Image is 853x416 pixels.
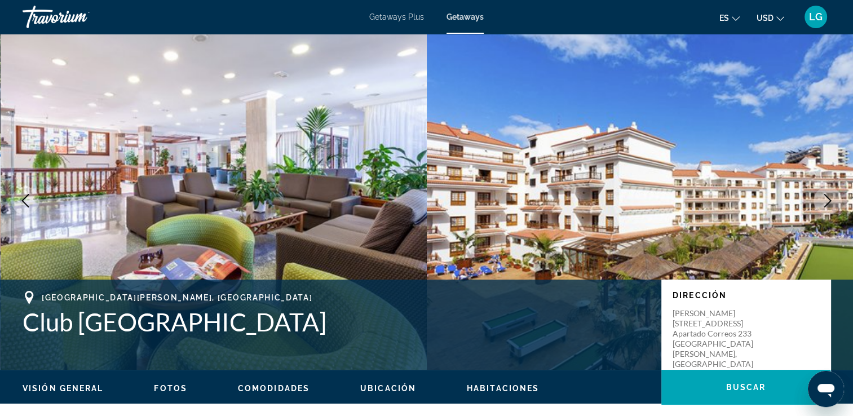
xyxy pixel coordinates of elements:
p: Dirección [673,291,819,300]
button: Change language [719,10,740,26]
button: Previous image [11,187,39,215]
button: Buscar [661,370,830,405]
button: Next image [814,187,842,215]
button: User Menu [801,5,830,29]
button: Visión general [23,383,103,393]
a: Getaways Plus [369,12,424,21]
button: Comodidades [238,383,310,393]
span: LG [809,11,823,23]
span: Comodidades [238,384,310,393]
p: [PERSON_NAME][STREET_ADDRESS] Apartado Correos 233 [GEOGRAPHIC_DATA][PERSON_NAME], [GEOGRAPHIC_DATA] [673,308,763,369]
span: Buscar [726,383,766,392]
a: Travorium [23,2,135,32]
iframe: Button to launch messaging window [808,371,844,407]
button: Change currency [757,10,784,26]
h1: Club [GEOGRAPHIC_DATA] [23,307,650,337]
span: Fotos [154,384,187,393]
span: Ubicación [360,384,416,393]
a: Getaways [447,12,484,21]
span: Visión general [23,384,103,393]
button: Fotos [154,383,187,393]
button: Ubicación [360,383,416,393]
button: Habitaciones [467,383,539,393]
span: Habitaciones [467,384,539,393]
span: [GEOGRAPHIC_DATA][PERSON_NAME], [GEOGRAPHIC_DATA] [42,293,312,302]
span: USD [757,14,774,23]
span: es [719,14,729,23]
